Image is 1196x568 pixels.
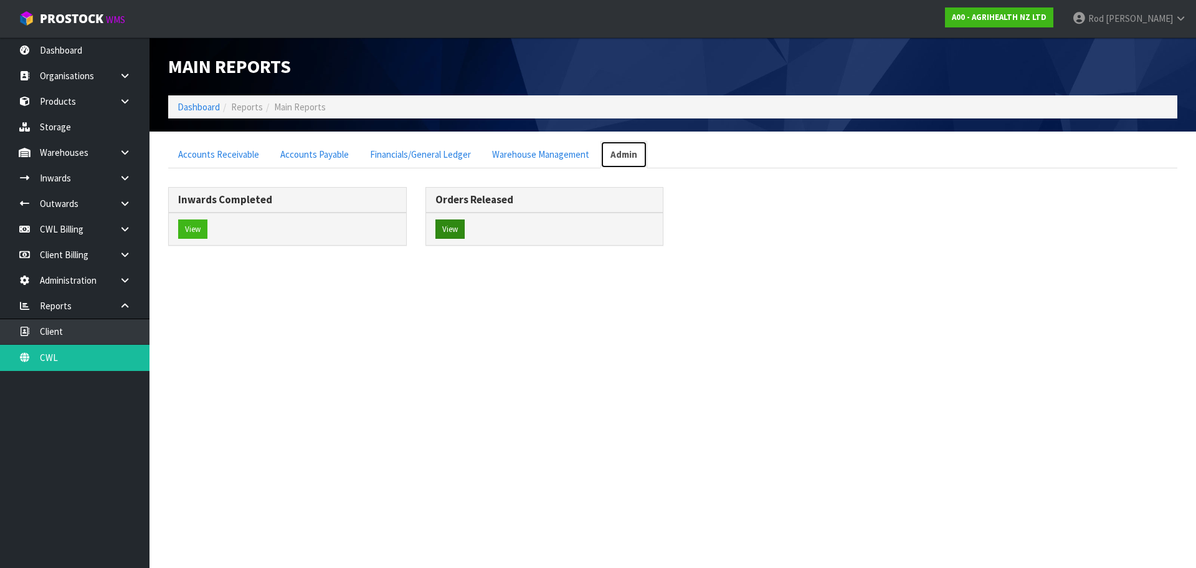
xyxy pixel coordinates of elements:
[231,101,263,113] span: Reports
[435,194,654,206] h3: Orders Released
[106,14,125,26] small: WMS
[482,141,599,168] a: Warehouse Management
[168,54,291,78] span: Main Reports
[168,141,269,168] a: Accounts Receivable
[952,12,1046,22] strong: A00 - AGRIHEALTH NZ LTD
[945,7,1053,27] a: A00 - AGRIHEALTH NZ LTD
[178,194,397,206] h3: Inwards Completed
[360,141,481,168] a: Financials/General Ledger
[435,219,465,239] button: View
[270,141,359,168] a: Accounts Payable
[40,11,103,27] span: ProStock
[1088,12,1104,24] span: Rod
[19,11,34,26] img: cube-alt.png
[1106,12,1173,24] span: [PERSON_NAME]
[178,219,207,239] button: View
[600,141,647,168] a: Admin
[178,101,220,113] a: Dashboard
[274,101,326,113] span: Main Reports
